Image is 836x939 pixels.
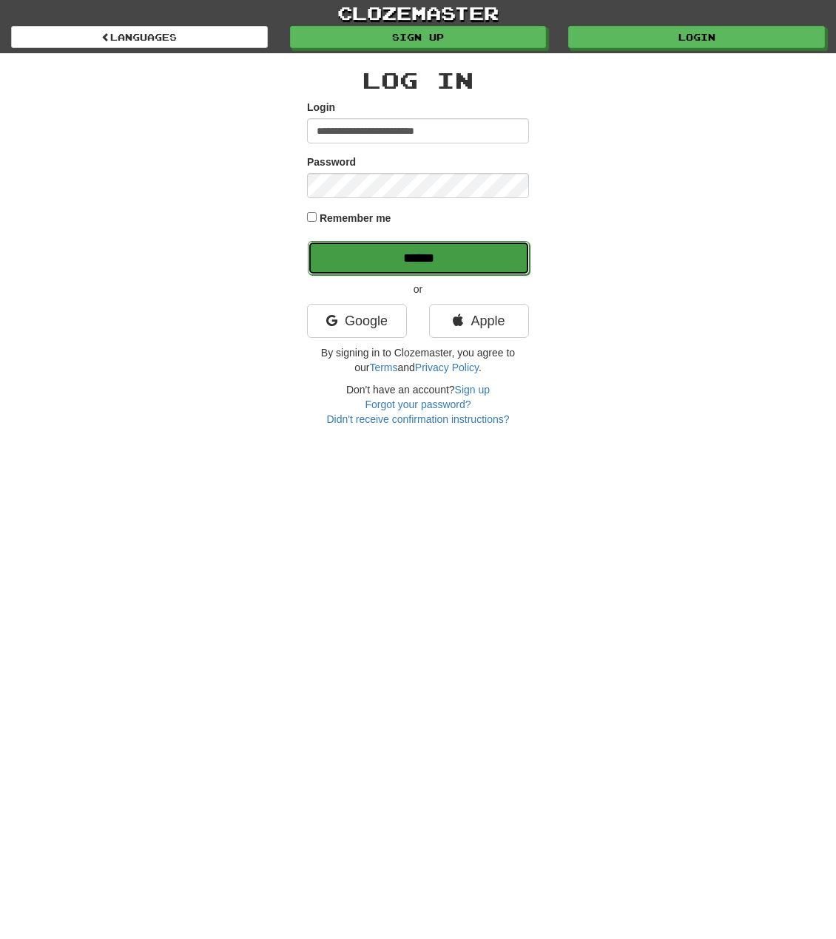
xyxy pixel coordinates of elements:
div: Don't have an account? [307,382,529,427]
a: Didn't receive confirmation instructions? [326,413,509,425]
a: Sign up [455,384,490,396]
a: Languages [11,26,268,48]
a: Terms [369,362,397,373]
p: By signing in to Clozemaster, you agree to our and . [307,345,529,375]
a: Forgot your password? [365,399,471,410]
label: Password [307,155,356,169]
a: Sign up [290,26,547,48]
p: or [307,282,529,296]
h2: Log In [307,68,529,92]
a: Login [568,26,825,48]
a: Google [307,304,407,338]
a: Privacy Policy [415,362,479,373]
a: Apple [429,304,529,338]
label: Remember me [320,211,391,226]
label: Login [307,100,335,115]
